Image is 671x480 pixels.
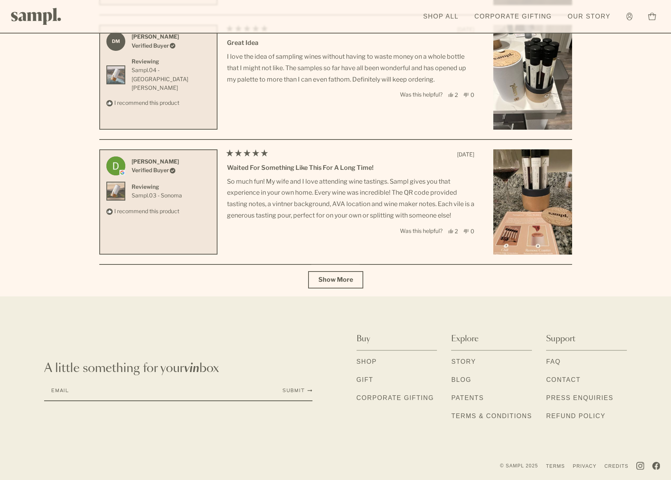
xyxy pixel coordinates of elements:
li: © Sampl 2025 [500,463,538,469]
a: Refund Policy [546,411,606,422]
a: View Sampl.03 - Sonoma [132,191,182,200]
a: Corporate Gifting [470,8,556,25]
div: Explore [451,351,532,434]
a: Story [451,357,476,367]
div: Support [546,351,627,434]
a: Contact [546,375,580,385]
span: Buy [357,333,370,344]
a: Gift [357,375,374,385]
p: A little something for your box [44,361,312,376]
a: Our Story [564,8,615,25]
a: Terms & Conditions [451,411,532,422]
p: So much fun! My wife and I love attending wine tastings. Sampl gives you that experience in your ... [227,176,474,221]
em: vin [184,363,199,374]
div: Waited for something like this for a long time! [227,163,474,173]
div: Buy [357,351,437,416]
button: Show more reviews [308,271,363,288]
a: Privacy [573,463,597,469]
button: Support [546,328,627,351]
img: google logo [119,170,125,175]
span: I recommend this product [114,208,179,214]
strong: [PERSON_NAME] [132,158,179,165]
button: Explore [451,328,532,351]
div: Verified Buyer [132,41,179,50]
strong: DM [106,32,125,51]
img: Sampl logo [11,8,61,25]
span: Was this helpful? [400,91,442,98]
a: Shop All [419,8,463,25]
img: Facebook [652,462,660,470]
span: I recommend this product [114,99,179,106]
button: 0 [463,92,474,98]
span: Support [546,333,575,344]
div: Reviewing [132,182,182,191]
span: Was this helpful? [400,227,442,234]
div: Reviewing [132,57,210,66]
button: 2 [448,92,458,98]
a: Corporate Gifting [357,393,434,404]
button: Submit Newsletter Signup [283,387,312,394]
ul: social links [636,462,660,470]
a: Credits [604,463,628,469]
img: Customer-uploaded image, show more details [493,25,572,130]
button: 2 [448,228,458,234]
a: Patents [451,393,484,404]
img: Instagram [636,462,644,470]
a: FAQ [546,357,561,367]
a: Press Enquiries [546,393,613,404]
ul: policy links [500,461,628,471]
img: Customer-uploaded image, show more details [493,149,572,255]
span: Explore [451,333,479,344]
button: 0 [463,228,474,234]
p: I love the idea of sampling wines without having to waste money on a whole bottle that I might no... [227,51,474,85]
div: Verified Buyer [132,166,179,175]
span: Show More [318,276,353,283]
span: [DATE] [457,151,474,158]
strong: [PERSON_NAME] [132,33,179,40]
div: Great idea [227,38,474,48]
img: Profile picture for Dan O. [106,156,125,175]
a: Shop [357,357,377,367]
a: Blog [451,375,471,385]
a: View Sampl.04 - Santa Barbara [132,66,210,92]
a: Terms [546,463,565,469]
button: Buy [357,328,437,351]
